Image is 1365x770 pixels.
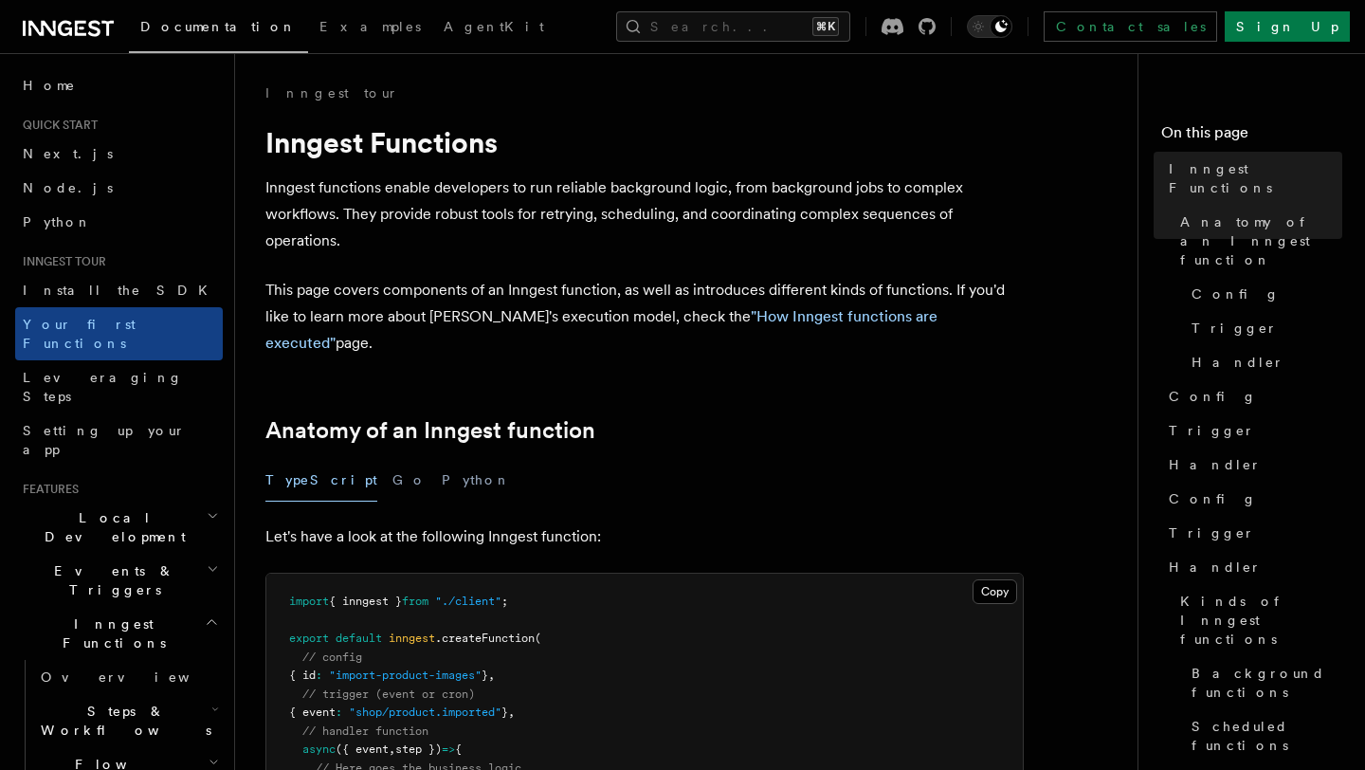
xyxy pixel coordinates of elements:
[1169,421,1255,440] span: Trigger
[23,180,113,195] span: Node.js
[15,307,223,360] a: Your first Functions
[1161,121,1342,152] h4: On this page
[15,501,223,554] button: Local Development
[1180,592,1342,649] span: Kinds of Inngest functions
[1192,353,1284,372] span: Handler
[302,724,428,738] span: // handler function
[616,11,850,42] button: Search...⌘K
[1161,550,1342,584] a: Handler
[15,360,223,413] a: Leveraging Steps
[33,694,223,747] button: Steps & Workflows
[1161,152,1342,205] a: Inngest Functions
[33,702,211,740] span: Steps & Workflows
[15,273,223,307] a: Install the SDK
[442,459,511,502] button: Python
[329,595,402,608] span: { inngest }
[23,76,76,95] span: Home
[23,283,219,298] span: Install the SDK
[973,579,1017,604] button: Copy
[1169,523,1255,542] span: Trigger
[1161,379,1342,413] a: Config
[15,413,223,467] a: Setting up your app
[1044,11,1217,42] a: Contact sales
[1225,11,1350,42] a: Sign Up
[1184,709,1342,762] a: Scheduled functions
[265,174,1024,254] p: Inngest functions enable developers to run reliable background logic, from background jobs to com...
[435,595,501,608] span: "./client"
[1169,489,1257,508] span: Config
[395,742,442,756] span: step })
[501,706,508,719] span: }
[336,742,389,756] span: ({ event
[15,254,106,269] span: Inngest tour
[329,669,482,682] span: "import-product-images"
[1184,345,1342,379] a: Handler
[435,632,535,645] span: .createFunction
[302,687,475,701] span: // trigger (event or cron)
[265,83,398,102] a: Inngest tour
[1192,284,1280,303] span: Config
[15,482,79,497] span: Features
[23,317,136,351] span: Your first Functions
[23,370,183,404] span: Leveraging Steps
[501,595,508,608] span: ;
[508,706,515,719] span: ,
[41,669,236,685] span: Overview
[302,651,362,664] span: // config
[265,417,595,444] a: Anatomy of an Inngest function
[23,214,92,229] span: Python
[33,660,223,694] a: Overview
[1184,656,1342,709] a: Background functions
[1161,448,1342,482] a: Handler
[1173,584,1342,656] a: Kinds of Inngest functions
[15,561,207,599] span: Events & Triggers
[1169,558,1262,577] span: Handler
[15,205,223,239] a: Python
[1192,319,1278,338] span: Trigger
[15,607,223,660] button: Inngest Functions
[1192,664,1342,702] span: Background functions
[15,118,98,133] span: Quick start
[1184,277,1342,311] a: Config
[1161,482,1342,516] a: Config
[15,614,205,652] span: Inngest Functions
[535,632,541,645] span: (
[289,669,316,682] span: { id
[389,742,395,756] span: ,
[336,706,342,719] span: :
[1169,387,1257,406] span: Config
[1161,413,1342,448] a: Trigger
[265,459,377,502] button: TypeScript
[1169,455,1262,474] span: Handler
[308,6,432,51] a: Examples
[265,125,1024,159] h1: Inngest Functions
[392,459,427,502] button: Go
[15,508,207,546] span: Local Development
[15,171,223,205] a: Node.js
[316,669,322,682] span: :
[402,595,428,608] span: from
[23,146,113,161] span: Next.js
[1184,311,1342,345] a: Trigger
[967,15,1012,38] button: Toggle dark mode
[289,595,329,608] span: import
[265,277,1024,357] p: This page covers components of an Inngest function, as well as introduces different kinds of func...
[1169,159,1342,197] span: Inngest Functions
[15,68,223,102] a: Home
[444,19,544,34] span: AgentKit
[289,706,336,719] span: { event
[488,669,495,682] span: ,
[15,554,223,607] button: Events & Triggers
[140,19,297,34] span: Documentation
[1180,212,1342,269] span: Anatomy of an Inngest function
[1173,205,1342,277] a: Anatomy of an Inngest function
[23,423,186,457] span: Setting up your app
[482,669,488,682] span: }
[265,523,1024,550] p: Let's have a look at the following Inngest function:
[129,6,308,53] a: Documentation
[349,706,501,719] span: "shop/product.imported"
[336,632,382,645] span: default
[1192,717,1342,755] span: Scheduled functions
[442,742,455,756] span: =>
[1161,516,1342,550] a: Trigger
